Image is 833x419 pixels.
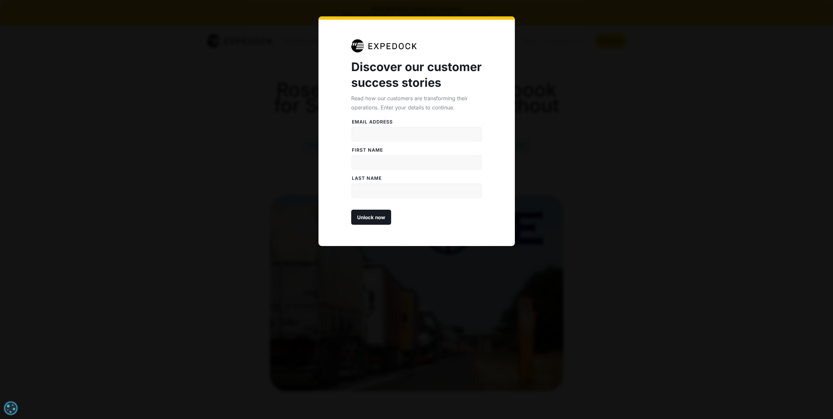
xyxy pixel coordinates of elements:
[351,147,482,153] label: FiRST NAME
[351,119,482,125] label: Email address
[724,348,833,419] div: Widget de chat
[351,60,482,90] strong: Discover our customer success stories
[724,348,833,419] iframe: Chat Widget
[351,112,482,225] form: Case Studies Form
[351,210,391,225] input: Unlock now
[351,94,482,112] div: Read how our customers are transforming their operations. Enter your details to continue.
[351,175,482,181] label: LAST NAME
